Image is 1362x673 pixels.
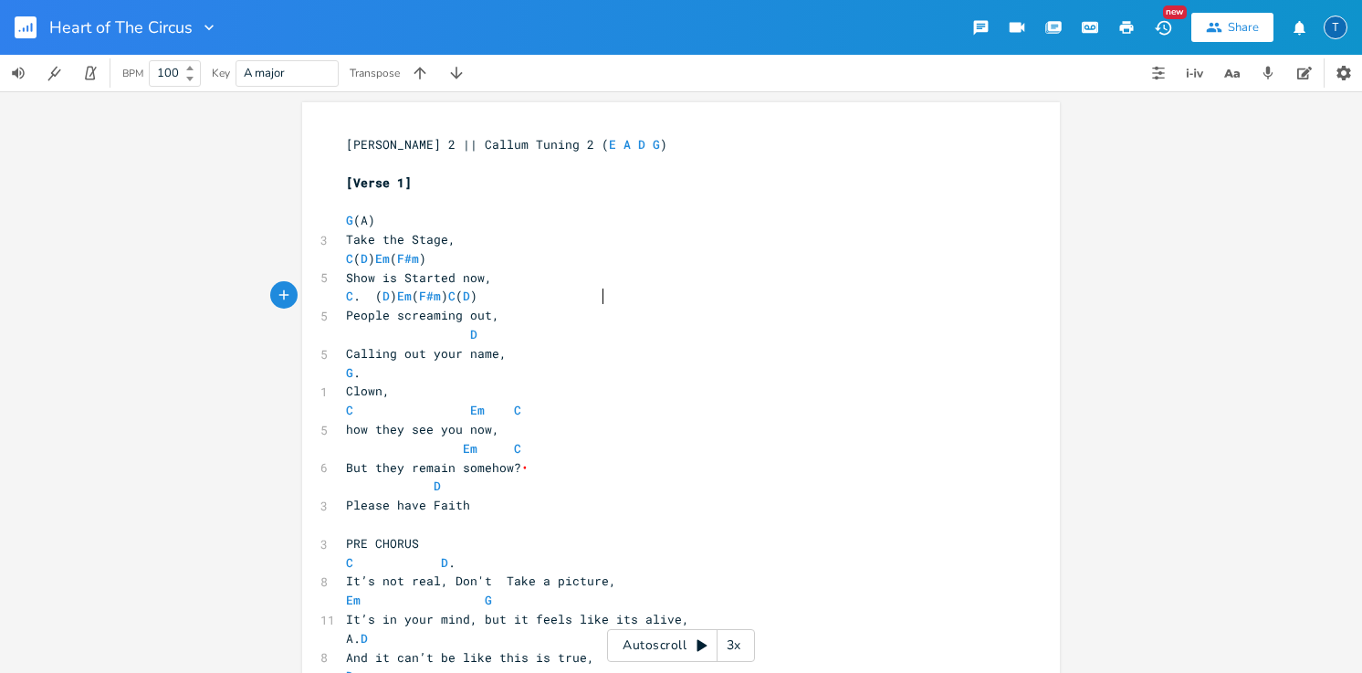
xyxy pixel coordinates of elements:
div: New [1163,5,1187,19]
span: C [448,288,456,304]
button: Share [1191,13,1273,42]
span: Heart of The Circus [49,19,193,36]
button: New [1145,11,1181,44]
span: D [382,288,390,304]
span: (A) [346,212,375,228]
span: Clown, [346,383,390,399]
div: Share [1228,19,1259,36]
span: . [346,364,361,381]
span: G [346,212,353,228]
div: Key [212,68,230,79]
span: ( ) ( ) [346,250,426,267]
span: A [623,136,631,152]
span: D [638,136,645,152]
span: Em [397,288,412,304]
span: \u2028 [521,459,529,476]
span: D [361,630,368,647]
span: Em [346,592,361,608]
span: F#m [397,250,419,267]
span: how they see you now, [346,421,499,437]
span: A. [346,630,375,647]
span: G [653,136,660,152]
div: The Killing Tide [1324,16,1347,39]
span: G [346,364,353,381]
span: D [470,326,477,342]
span: E [609,136,616,152]
span: D [361,250,368,267]
span: . ( ) ( ) ( ) [346,288,477,304]
span: D [463,288,470,304]
span: Em [470,402,485,418]
div: Transpose [350,68,400,79]
span: D [434,478,441,494]
span: People screaming out, [346,307,499,323]
div: 3x [718,629,750,662]
span: Take the Stage, [346,231,456,247]
button: T [1324,6,1347,48]
span: It’s in your mind, but it feels like its alive, [346,611,689,627]
span: A major [244,65,285,81]
span: Em [463,440,477,457]
span: C [514,440,521,457]
span: [Verse 1] [346,174,412,191]
span: C [514,402,521,418]
span: Please have Faith [346,497,470,513]
span: C [346,288,353,304]
span: G [485,592,492,608]
span: But they remain somehow? [346,459,529,476]
span: PRE CHORUS [346,535,419,552]
span: Em [375,250,390,267]
span: Show is Started now, [346,269,492,286]
span: D [441,554,448,571]
span: It’s not real, Don't Take a picture, [346,573,616,589]
div: Autoscroll [607,629,755,662]
span: F#m [419,288,441,304]
span: C [346,554,353,571]
div: BPM [122,68,143,79]
span: C [346,402,353,418]
span: . [346,554,456,571]
span: Calling out your name, [346,345,507,362]
span: C [346,250,353,267]
span: [PERSON_NAME] 2 || Callum Tuning 2 ( ) [346,136,667,152]
span: And it can’t be like this is true, [346,649,594,666]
